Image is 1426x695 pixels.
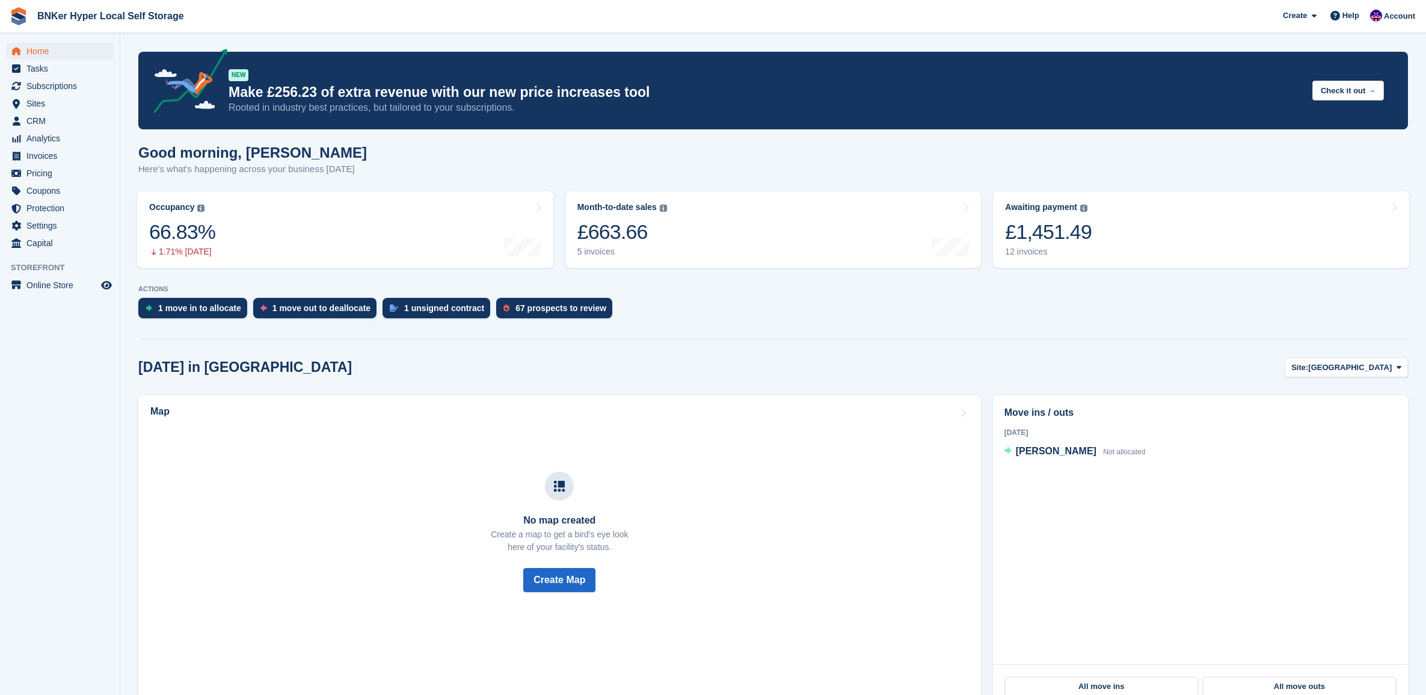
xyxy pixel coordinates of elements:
[197,205,204,212] img: icon-info-grey-7440780725fd019a000dd9b08b2336e03edf1995a4989e88bcd33f0948082b44.svg
[577,202,657,212] div: Month-to-date sales
[26,200,99,217] span: Protection
[6,165,114,182] a: menu
[1005,220,1092,244] div: £1,451.49
[6,147,114,164] a: menu
[26,78,99,94] span: Subscriptions
[383,298,496,324] a: 1 unsigned contract
[272,303,370,313] div: 1 move out to deallocate
[149,247,215,257] div: 1.71% [DATE]
[554,481,565,492] img: map-icn-33ee37083ee616e46c38cad1a60f524a97daa1e2b2c8c0bc3eb3415660979fc1.svg
[6,60,114,77] a: menu
[1004,406,1397,420] h2: Move ins / outs
[11,262,120,274] span: Storefront
[26,165,99,182] span: Pricing
[1283,10,1307,22] span: Create
[6,217,114,234] a: menu
[99,278,114,292] a: Preview store
[515,303,606,313] div: 67 prospects to review
[6,43,114,60] a: menu
[138,285,1408,293] p: ACTIONS
[1016,446,1096,456] span: [PERSON_NAME]
[26,147,99,164] span: Invoices
[404,303,484,313] div: 1 unsigned contract
[26,95,99,112] span: Sites
[496,298,618,324] a: 67 prospects to review
[253,298,383,324] a: 1 move out to deallocate
[138,144,367,161] h1: Good morning, [PERSON_NAME]
[138,162,367,176] p: Here's what's happening across your business [DATE]
[1370,10,1382,22] img: David Fricker
[229,101,1303,114] p: Rooted in industry best practices, but tailored to your subscriptions.
[26,113,99,129] span: CRM
[26,277,99,294] span: Online Store
[1103,448,1145,456] span: Not allocated
[138,359,352,375] h2: [DATE] in [GEOGRAPHIC_DATA]
[1080,205,1087,212] img: icon-info-grey-7440780725fd019a000dd9b08b2336e03edf1995a4989e88bcd33f0948082b44.svg
[229,69,248,81] div: NEW
[26,130,99,147] span: Analytics
[491,528,628,554] p: Create a map to get a bird's eye look here of your facility's status.
[1312,81,1384,100] button: Check it out →
[146,304,152,312] img: move_ins_to_allocate_icon-fdf77a2bb77ea45bf5b3d319d69a93e2d87916cf1d5bf7949dd705db3b84f3ca.svg
[6,95,114,112] a: menu
[1291,362,1308,374] span: Site:
[660,205,667,212] img: icon-info-grey-7440780725fd019a000dd9b08b2336e03edf1995a4989e88bcd33f0948082b44.svg
[158,303,241,313] div: 1 move in to allocate
[1004,427,1397,438] div: [DATE]
[6,235,114,252] a: menu
[137,191,553,268] a: Occupancy 66.83% 1.71% [DATE]
[138,298,253,324] a: 1 move in to allocate
[1005,247,1092,257] div: 12 invoices
[6,113,114,129] a: menu
[229,84,1303,101] p: Make £256.23 of extra revenue with our new price increases tool
[6,130,114,147] a: menu
[10,7,28,25] img: stora-icon-8386f47178a22dfd0bd8f6a31ec36ba5ce8667c1dd55bd0f319d3a0aa187defe.svg
[503,304,509,312] img: prospect-51fa495bee0391a8d652442698ab0144808aea92771e9ea1ae160a38d050c398.svg
[565,191,982,268] a: Month-to-date sales £663.66 5 invoices
[6,200,114,217] a: menu
[26,60,99,77] span: Tasks
[6,182,114,199] a: menu
[993,191,1409,268] a: Awaiting payment £1,451.49 12 invoices
[523,568,595,592] button: Create Map
[149,220,215,244] div: 66.83%
[26,182,99,199] span: Coupons
[6,78,114,94] a: menu
[32,6,189,26] a: BNKer Hyper Local Self Storage
[26,43,99,60] span: Home
[150,406,170,417] h2: Map
[26,217,99,234] span: Settings
[6,277,114,294] a: menu
[26,235,99,252] span: Capital
[144,49,228,117] img: price-adjustments-announcement-icon-8257ccfd72463d97f412b2fc003d46551f7dbcb40ab6d574587a9cd5c0d94...
[260,304,266,312] img: move_outs_to_deallocate_icon-f764333ba52eb49d3ac5e1228854f67142a1ed5810a6f6cc68b1a99e826820c5.svg
[577,247,667,257] div: 5 invoices
[577,220,667,244] div: £663.66
[149,202,194,212] div: Occupancy
[1005,202,1077,212] div: Awaiting payment
[491,515,628,526] h3: No map created
[390,304,398,312] img: contract_signature_icon-13c848040528278c33f63329250d36e43548de30e8caae1d1a13099fd9432cc5.svg
[1004,444,1146,460] a: [PERSON_NAME] Not allocated
[1285,357,1408,377] button: Site: [GEOGRAPHIC_DATA]
[1308,362,1392,374] span: [GEOGRAPHIC_DATA]
[1384,10,1415,22] span: Account
[1342,10,1359,22] span: Help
